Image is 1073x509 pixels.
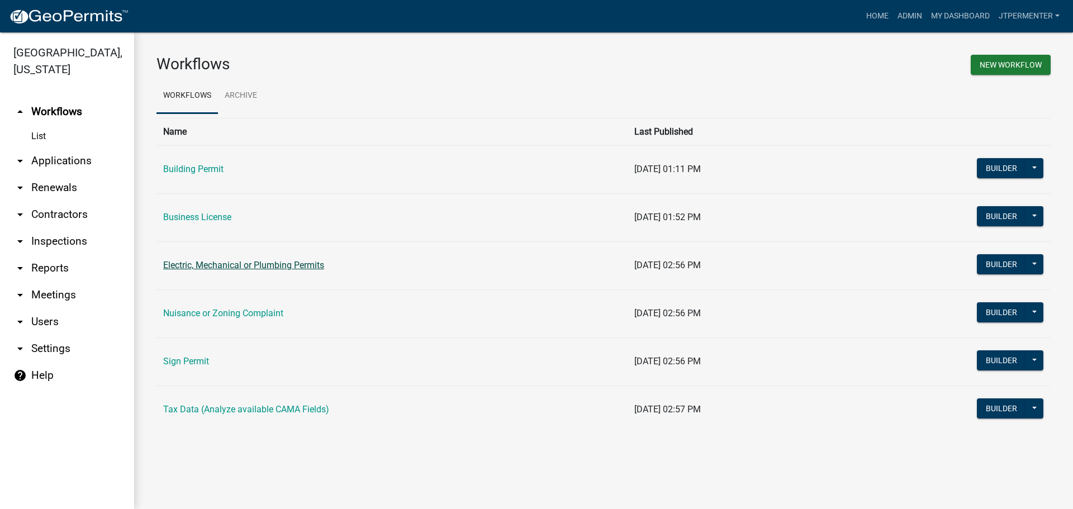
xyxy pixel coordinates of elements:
[977,302,1026,322] button: Builder
[163,356,209,367] a: Sign Permit
[977,254,1026,274] button: Builder
[156,118,628,145] th: Name
[156,55,595,74] h3: Workflows
[977,398,1026,418] button: Builder
[634,308,701,318] span: [DATE] 02:56 PM
[634,164,701,174] span: [DATE] 01:11 PM
[977,350,1026,370] button: Builder
[13,261,27,275] i: arrow_drop_down
[156,78,218,114] a: Workflows
[927,6,994,27] a: My Dashboard
[634,212,701,222] span: [DATE] 01:52 PM
[163,308,283,318] a: Nuisance or Zoning Complaint
[971,55,1051,75] button: New Workflow
[634,356,701,367] span: [DATE] 02:56 PM
[13,208,27,221] i: arrow_drop_down
[13,288,27,302] i: arrow_drop_down
[163,212,231,222] a: Business License
[628,118,838,145] th: Last Published
[13,369,27,382] i: help
[977,158,1026,178] button: Builder
[163,404,329,415] a: Tax Data (Analyze available CAMA Fields)
[13,342,27,355] i: arrow_drop_down
[13,235,27,248] i: arrow_drop_down
[13,181,27,194] i: arrow_drop_down
[13,154,27,168] i: arrow_drop_down
[994,6,1064,27] a: jtpermenter
[977,206,1026,226] button: Builder
[13,315,27,329] i: arrow_drop_down
[163,260,324,270] a: Electric, Mechanical or Plumbing Permits
[634,404,701,415] span: [DATE] 02:57 PM
[862,6,893,27] a: Home
[893,6,927,27] a: Admin
[13,105,27,118] i: arrow_drop_up
[218,78,264,114] a: Archive
[163,164,224,174] a: Building Permit
[634,260,701,270] span: [DATE] 02:56 PM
